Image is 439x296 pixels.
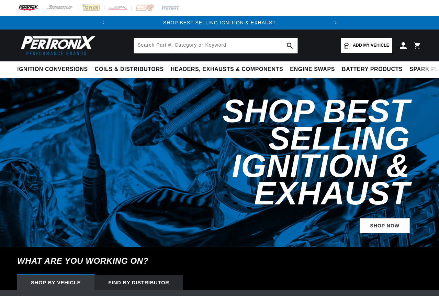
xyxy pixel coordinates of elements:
[341,38,392,53] a: Add my vehicle
[17,61,91,78] summary: Ignition Conversions
[353,42,389,49] span: Add my vehicle
[290,66,335,73] span: Engine Swaps
[282,38,297,53] button: search button
[360,218,410,234] a: SHOP NOW
[171,66,283,73] span: Headers, Exhausts & Components
[17,66,88,73] span: Ignition Conversions
[134,38,297,53] input: Search Part #, Category or Keyword
[286,61,338,78] summary: Engine Swaps
[116,97,410,207] h2: Shop Best Selling Ignition & Exhaust
[110,19,329,26] div: Announcement
[338,61,406,78] summary: Battery Products
[163,20,276,25] a: SHOP BEST SELLING IGNITION & EXHAUST
[97,16,110,29] button: Translation missing: en.sections.announcements.previous_announcement
[91,61,167,78] summary: Coils & Distributors
[17,275,94,290] div: Shop by vehicle
[110,19,329,26] div: 1 of 2
[342,66,403,73] span: Battery Products
[167,61,286,78] summary: Headers, Exhausts & Components
[329,16,342,29] button: Translation missing: en.sections.announcements.next_announcement
[94,275,183,290] div: Find by Distributor
[95,66,164,73] span: Coils & Distributors
[17,34,96,57] img: Pertronix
